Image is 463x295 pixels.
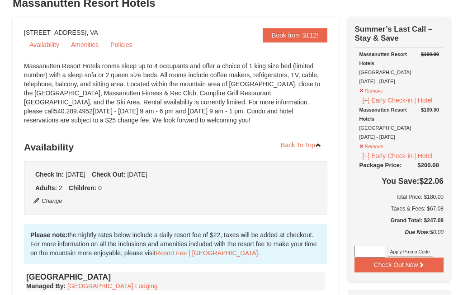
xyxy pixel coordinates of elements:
button: Remove [359,84,383,95]
a: Resort Fee | [GEOGRAPHIC_DATA] [156,249,258,257]
button: [+] Early Check-in | Hotel [359,95,435,105]
strong: Adults: [35,184,57,192]
a: Back To Top [275,138,327,152]
div: [GEOGRAPHIC_DATA] [DATE] - [DATE] [359,50,439,86]
div: [GEOGRAPHIC_DATA] [DATE] - [DATE] [359,105,439,141]
a: [GEOGRAPHIC_DATA] Lodging [67,282,157,290]
h4: $22.06 [354,177,444,186]
strong: Children: [69,184,96,192]
div: $0.00 [354,228,444,246]
h4: [GEOGRAPHIC_DATA] [26,272,325,281]
a: Amenities [66,38,104,52]
strong: Due Now: [405,229,430,235]
button: Remove [359,140,383,151]
span: [DATE] [127,171,147,178]
del: $100.00 [421,107,439,112]
strong: Check In: [35,171,64,178]
button: Change [33,196,63,206]
strong: Check Out: [92,171,126,178]
chrome_annotation: 540.289.4952 [54,108,93,115]
a: Book from $112! [263,28,327,42]
del: $200.00 [417,162,439,169]
h5: Grand Total: $247.08 [354,216,444,225]
strong: Please note: [30,231,67,239]
span: Package Price: [359,162,402,169]
button: Apply Promo Code [387,247,433,257]
div: Massanutten Resort Hotels rooms sleep up to 4 occupants and offer a choice of 1 king size bed (li... [24,61,327,134]
div: Taxes & Fees: $67.08 [354,204,444,213]
button: [+] Early Check-in | Hotel [359,151,435,161]
span: 2 [59,184,62,192]
button: Check Out Now [354,258,444,272]
div: the nightly rates below include a daily resort fee of $22, taxes will be added at checkout. For m... [24,224,327,264]
h3: Availability [24,138,327,156]
del: $100.00 [421,52,439,57]
a: Policies [105,38,137,52]
span: You Save: [382,177,419,186]
strong: Summer’s Last Call – Stay & Save [354,25,432,42]
h6: Total Price: $180.00 [354,192,444,201]
span: [DATE] [66,171,85,178]
strong: Massanutten Resort Hotels [359,52,406,66]
span: 0 [98,184,102,192]
a: Availability [24,38,65,52]
strong: Massanutten Resort Hotels [359,107,406,122]
strong: : [26,282,66,290]
span: Managed By [26,282,63,290]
